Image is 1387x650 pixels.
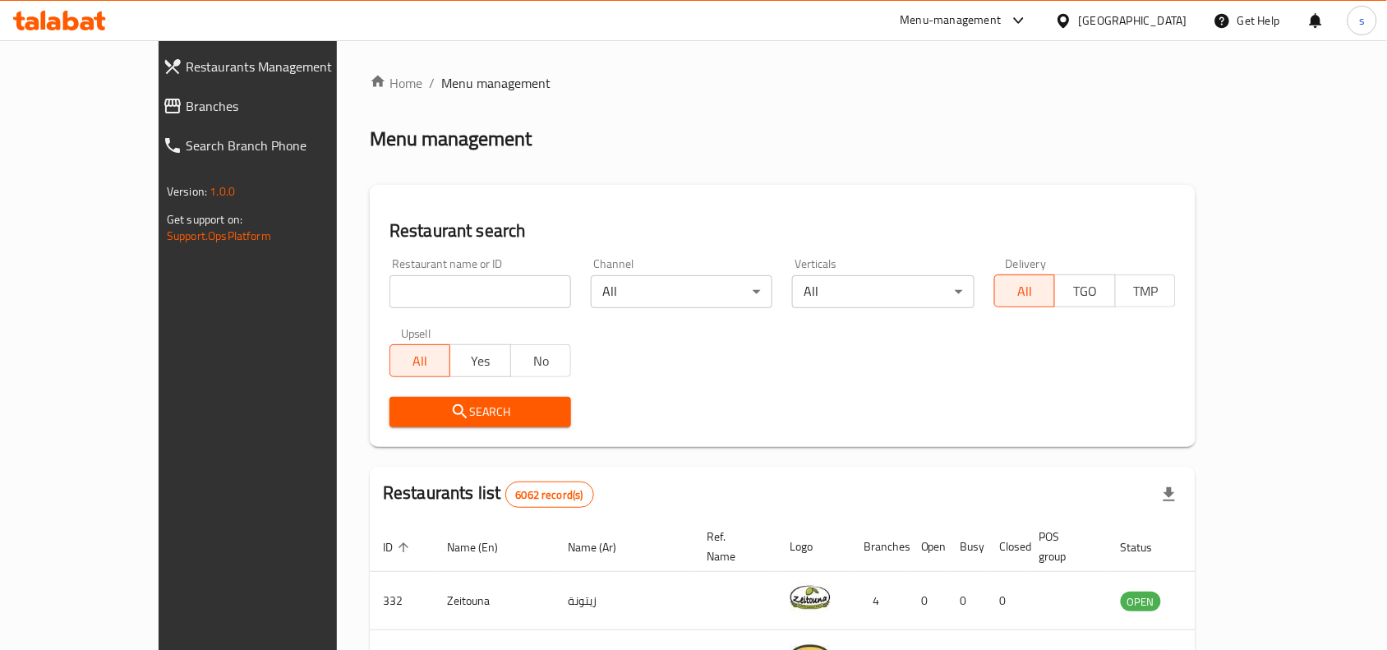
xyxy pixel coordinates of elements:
img: Zeitouna [790,577,831,618]
th: Busy [947,522,987,572]
span: TMP [1122,279,1169,303]
span: 6062 record(s) [506,487,593,503]
span: Search Branch Phone [186,136,377,155]
span: 1.0.0 [210,181,235,202]
td: 0 [987,572,1026,630]
td: 4 [850,572,908,630]
li: / [429,73,435,93]
span: Ref. Name [707,527,757,566]
th: Open [908,522,947,572]
div: OPEN [1121,592,1161,611]
span: OPEN [1121,592,1161,611]
button: Yes [449,344,510,377]
td: Zeitouna [434,572,555,630]
span: Get support on: [167,209,242,230]
span: Name (Ar) [568,537,638,557]
button: TMP [1115,274,1176,307]
span: s [1359,12,1365,30]
span: Yes [457,349,504,373]
th: Branches [850,522,908,572]
td: زيتونة [555,572,693,630]
button: All [389,344,450,377]
input: Search for restaurant name or ID.. [389,275,571,308]
span: ID [383,537,414,557]
nav: breadcrumb [370,73,1196,93]
div: [GEOGRAPHIC_DATA] [1079,12,1187,30]
span: TGO [1062,279,1108,303]
h2: Restaurants list [383,481,594,508]
span: All [397,349,444,373]
a: Support.OpsPlatform [167,225,271,247]
span: Menu management [441,73,551,93]
label: Upsell [401,328,431,339]
span: Restaurants Management [186,57,377,76]
div: Menu-management [901,11,1002,30]
th: Closed [987,522,1026,572]
label: Delivery [1006,258,1047,270]
span: Search [403,402,558,422]
span: POS group [1039,527,1088,566]
h2: Restaurant search [389,219,1176,243]
td: 332 [370,572,434,630]
span: All [1002,279,1048,303]
div: Total records count [505,482,594,508]
span: No [518,349,564,373]
button: Search [389,397,571,427]
td: 0 [947,572,987,630]
a: Branches [150,86,390,126]
span: Name (En) [447,537,519,557]
a: Restaurants Management [150,47,390,86]
div: All [591,275,772,308]
button: No [510,344,571,377]
button: TGO [1054,274,1115,307]
a: Home [370,73,422,93]
div: Export file [1150,475,1189,514]
div: All [792,275,974,308]
span: Branches [186,96,377,116]
span: Version: [167,181,207,202]
button: All [994,274,1055,307]
td: 0 [908,572,947,630]
h2: Menu management [370,126,532,152]
span: Status [1121,537,1174,557]
a: Search Branch Phone [150,126,390,165]
th: Logo [776,522,850,572]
